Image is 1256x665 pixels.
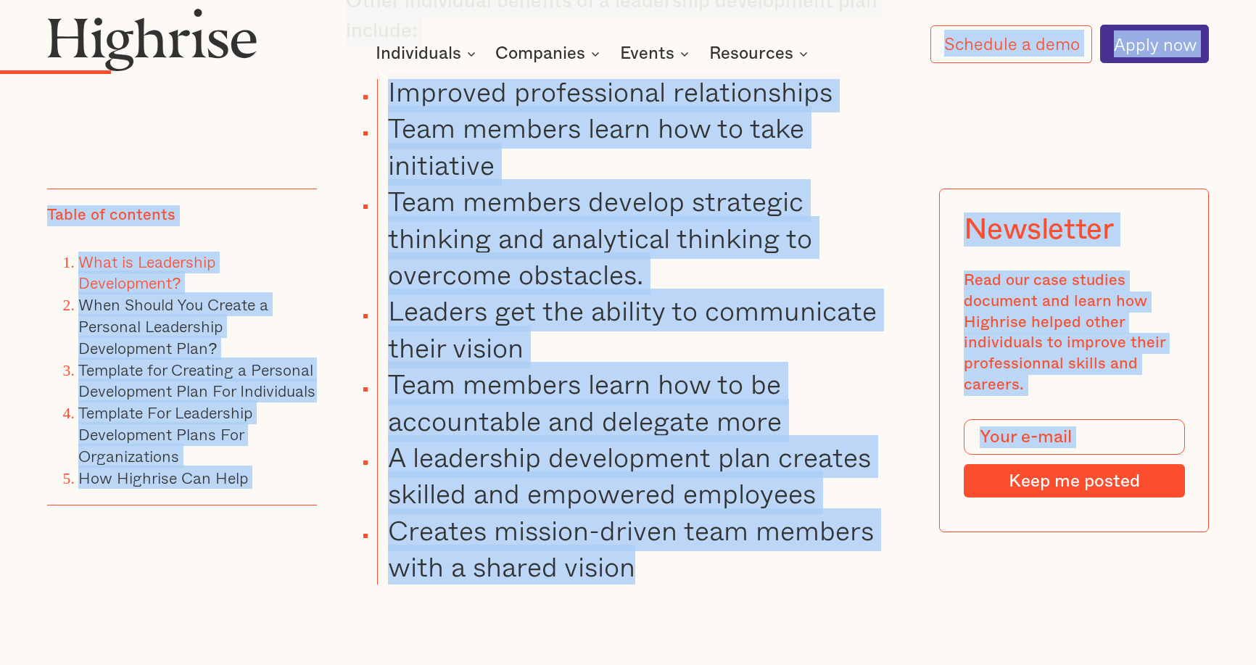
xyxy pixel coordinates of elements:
a: Template for Creating a Personal Development Plan For Individuals [78,357,315,402]
a: Schedule a demo [930,25,1092,63]
li: Leaders get the ability to communicate their vision [377,292,910,365]
li: Team members develop strategic thinking and analytical thinking to overcome obstacles. [377,183,910,292]
div: Read our case studies document and learn how Highrise helped other individuals to improve their p... [963,270,1184,396]
div: Resources [709,45,793,62]
a: When Should You Create a Personal Leadership Development Plan? [78,292,268,360]
div: Resources [709,45,812,62]
div: Companies [495,45,585,62]
input: Keep me posted [963,464,1184,497]
a: What is Leadership Development? [78,249,215,294]
li: A leadership development plan creates skilled and empowered employees [377,439,910,512]
li: Improved professional relationships [377,73,910,110]
div: Individuals [376,45,461,62]
div: Companies [495,45,604,62]
li: Team members learn how to take initiative [377,110,910,183]
div: Events [620,45,674,62]
div: Individuals [376,45,480,62]
li: Team members learn how to be accountable and delegate more [377,365,910,439]
li: Creates mission-driven team members with a shared vision [377,512,910,585]
a: Apply now [1100,25,1209,63]
a: How Highrise Can Help [78,465,248,489]
a: Template For Leadership Development Plans For Organizations [78,400,252,468]
img: Highrise logo [47,8,257,72]
div: Table of contents [47,205,175,226]
div: Events [620,45,693,62]
form: Modal Form [963,419,1184,497]
div: Newsletter [963,212,1113,247]
input: Your e-mail [963,419,1184,455]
